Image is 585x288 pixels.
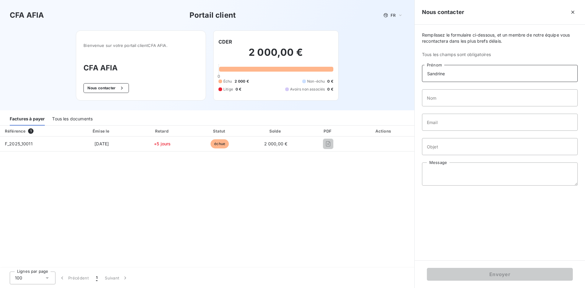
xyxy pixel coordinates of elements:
[83,83,129,93] button: Nous contacter
[15,275,22,281] span: 100
[305,128,352,134] div: PDF
[354,128,413,134] div: Actions
[218,38,232,45] h6: CDER
[101,272,132,284] button: Suivant
[52,113,93,126] div: Tous les documents
[218,46,333,65] h2: 2 000,00 €
[422,114,578,131] input: placeholder
[236,87,241,92] span: 0 €
[235,79,249,84] span: 2 000 €
[193,128,247,134] div: Statut
[218,74,220,79] span: 0
[223,79,232,84] span: Échu
[223,87,233,92] span: Litige
[10,10,44,21] h3: CFA AFIA
[134,128,190,134] div: Retard
[422,65,578,82] input: placeholder
[154,141,171,146] span: +5 jours
[94,141,109,146] span: [DATE]
[55,272,92,284] button: Précédent
[10,113,45,126] div: Factures à payer
[211,139,229,148] span: échue
[427,268,573,281] button: Envoyer
[92,272,101,284] button: 1
[422,32,578,44] span: Remplissez le formulaire ci-dessous, et un membre de notre équipe vous recontactera dans les plus...
[391,13,395,18] span: FR
[422,89,578,106] input: placeholder
[83,43,198,48] span: Bienvenue sur votre portail client CFA AFIA .
[83,62,198,73] h3: CFA AFIA
[422,138,578,155] input: placeholder
[249,128,302,134] div: Solde
[422,8,464,16] h5: Nous contacter
[327,87,333,92] span: 0 €
[327,79,333,84] span: 0 €
[96,275,97,281] span: 1
[422,52,578,58] span: Tous les champs sont obligatoires
[5,141,33,146] span: F_2025_10011
[190,10,236,21] h3: Portail client
[28,128,34,134] span: 1
[290,87,325,92] span: Avoirs non associés
[307,79,325,84] span: Non-échu
[5,129,26,133] div: Référence
[71,128,132,134] div: Émise le
[264,141,288,146] span: 2 000,00 €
